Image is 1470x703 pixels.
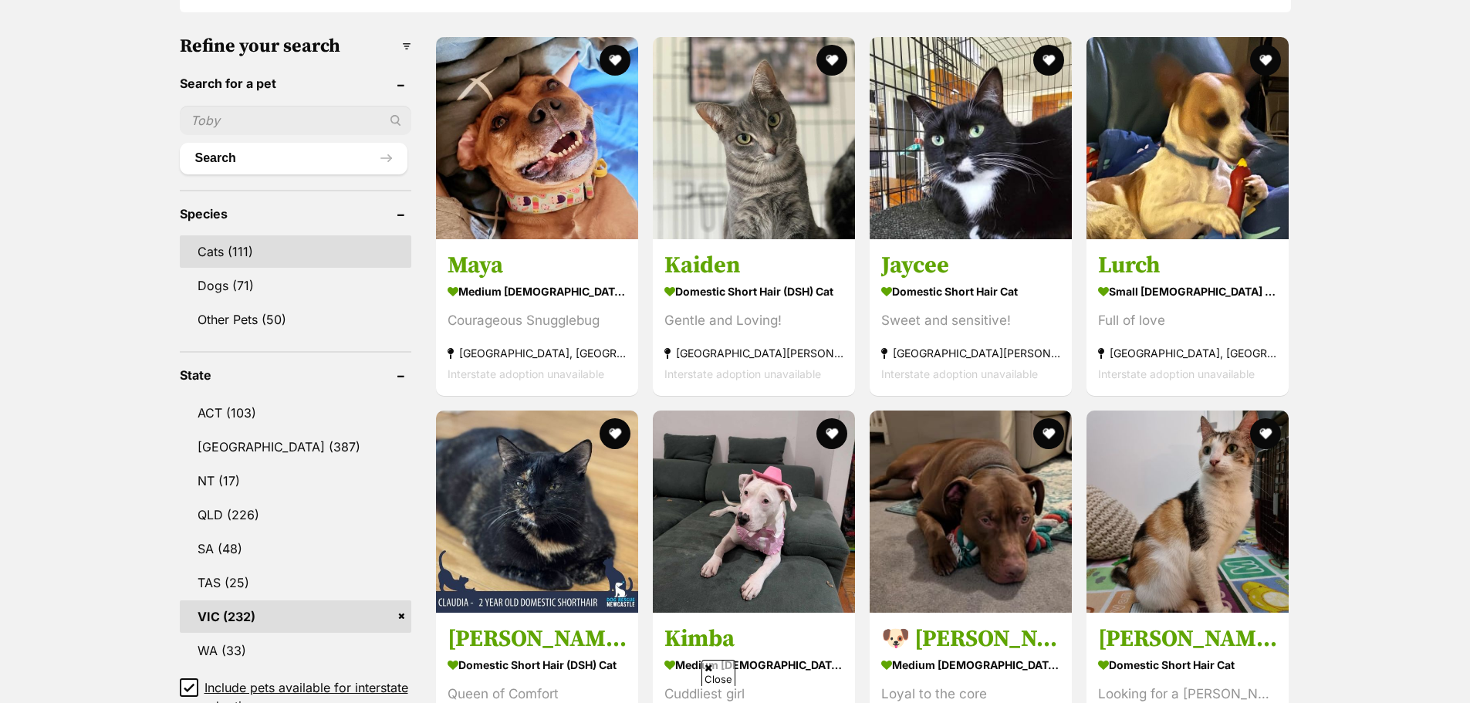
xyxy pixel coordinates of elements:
span: Close [701,660,735,687]
button: favourite [600,418,630,449]
h3: Lurch [1098,251,1277,280]
strong: [GEOGRAPHIC_DATA], [GEOGRAPHIC_DATA] [448,343,627,363]
a: SA (48) [180,532,411,565]
strong: [GEOGRAPHIC_DATA], [GEOGRAPHIC_DATA] [1098,343,1277,363]
a: ACT (103) [180,397,411,429]
div: Courageous Snugglebug [448,310,627,331]
strong: Domestic Short Hair (DSH) Cat [664,280,843,302]
h3: Kimba [664,624,843,654]
a: NT (17) [180,465,411,497]
h3: Refine your search [180,35,411,57]
a: Kaiden Domestic Short Hair (DSH) Cat Gentle and Loving! [GEOGRAPHIC_DATA][PERSON_NAME][GEOGRAPHIC... [653,239,855,396]
a: QLD (226) [180,499,411,531]
span: Interstate adoption unavailable [448,367,604,380]
input: Toby [180,106,411,135]
strong: Domestic Short Hair Cat [881,280,1060,302]
a: Lurch small [DEMOGRAPHIC_DATA] Dog Full of love [GEOGRAPHIC_DATA], [GEOGRAPHIC_DATA] Interstate a... [1086,239,1289,396]
header: Species [180,207,411,221]
a: VIC (232) [180,600,411,633]
div: Full of love [1098,310,1277,331]
a: [GEOGRAPHIC_DATA] (387) [180,431,411,463]
span: Interstate adoption unavailable [664,367,821,380]
strong: Domestic Short Hair (DSH) Cat [448,654,627,676]
h3: 🐶 [PERSON_NAME] 🐶 [881,624,1060,654]
strong: medium [DEMOGRAPHIC_DATA] Dog [664,654,843,676]
strong: medium [DEMOGRAPHIC_DATA] Dog [448,280,627,302]
img: Maya - Staffordshire Bull Terrier Dog [436,37,638,239]
header: State [180,368,411,382]
a: Jaycee Domestic Short Hair Cat Sweet and sensitive! [GEOGRAPHIC_DATA][PERSON_NAME][GEOGRAPHIC_DAT... [870,239,1072,396]
strong: Domestic Short Hair Cat [1098,654,1277,676]
img: Jaycee - Domestic Short Hair Cat [870,37,1072,239]
h3: Maya [448,251,627,280]
span: Interstate adoption unavailable [881,367,1038,380]
button: favourite [1251,45,1282,76]
div: Sweet and sensitive! [881,310,1060,331]
h3: [PERSON_NAME] [1098,624,1277,654]
img: Claudia - 2 Year Old Domestic Short Hair - Domestic Short Hair (DSH) Cat [436,411,638,613]
header: Search for a pet [180,76,411,90]
strong: [GEOGRAPHIC_DATA][PERSON_NAME][GEOGRAPHIC_DATA] [664,343,843,363]
button: favourite [1033,45,1064,76]
strong: medium [DEMOGRAPHIC_DATA] Dog [881,654,1060,676]
button: favourite [1251,418,1282,449]
button: favourite [816,45,847,76]
button: favourite [600,45,630,76]
img: Kaiden - Domestic Short Hair (DSH) Cat [653,37,855,239]
button: Search [180,143,407,174]
img: 🐶 Jeff 🐶 - Staffy x Shar-Pei Dog [870,411,1072,613]
a: WA (33) [180,634,411,667]
div: Gentle and Loving! [664,310,843,331]
img: Kimba - American Staffordshire Terrier Dog [653,411,855,613]
img: Lurch - Fox Terrier x Chihuahua Dog [1086,37,1289,239]
h3: Jaycee [881,251,1060,280]
h3: [PERSON_NAME] - [DEMOGRAPHIC_DATA] Domestic Short Hair [448,624,627,654]
button: favourite [816,418,847,449]
a: Other Pets (50) [180,303,411,336]
strong: small [DEMOGRAPHIC_DATA] Dog [1098,280,1277,302]
span: Interstate adoption unavailable [1098,367,1255,380]
a: Dogs (71) [180,269,411,302]
a: Cats (111) [180,235,411,268]
a: TAS (25) [180,566,411,599]
strong: [GEOGRAPHIC_DATA][PERSON_NAME][GEOGRAPHIC_DATA] [881,343,1060,363]
img: Sasha - Domestic Short Hair Cat [1086,411,1289,613]
h3: Kaiden [664,251,843,280]
button: favourite [1033,418,1064,449]
a: Maya medium [DEMOGRAPHIC_DATA] Dog Courageous Snugglebug [GEOGRAPHIC_DATA], [GEOGRAPHIC_DATA] Int... [436,239,638,396]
